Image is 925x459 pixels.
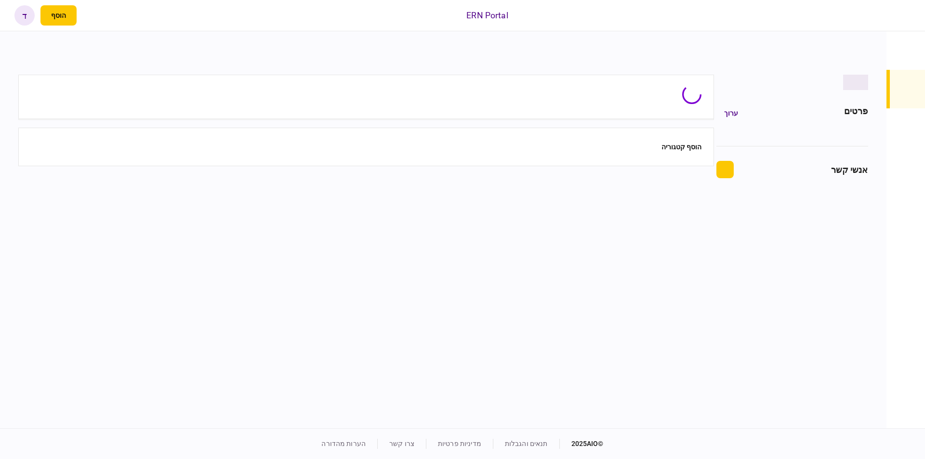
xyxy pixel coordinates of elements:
[438,440,481,447] a: מדיניות פרטיות
[14,5,35,26] button: ד
[505,440,548,447] a: תנאים והגבלות
[82,5,103,26] button: פתח רשימת התראות
[466,9,508,22] div: ERN Portal
[844,105,868,122] div: פרטים
[559,439,604,449] div: © 2025 AIO
[716,105,746,122] button: ערוך
[321,440,366,447] a: הערות מהדורה
[661,143,701,151] button: הוסף קטגוריה
[831,163,868,176] div: אנשי קשר
[389,440,414,447] a: צרו קשר
[40,5,77,26] button: פתח תפריט להוספת לקוח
